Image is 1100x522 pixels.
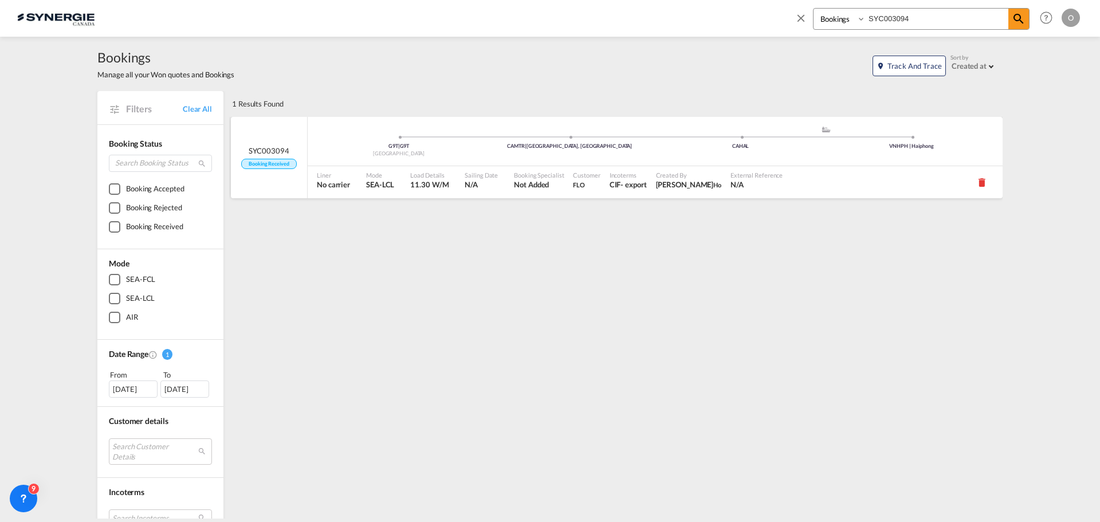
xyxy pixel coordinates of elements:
span: icon-magnify [1008,9,1029,29]
span: icon-close [795,8,813,36]
span: Mode [366,171,394,179]
input: Enter Booking ID, Reference ID, Order ID [866,9,1008,29]
div: 1 Results Found [232,91,284,116]
span: G9T [388,143,400,149]
span: Incoterms [610,171,647,179]
div: [DATE] [160,380,209,398]
span: G9T [400,143,410,149]
div: O [1062,9,1080,27]
md-icon: assets/icons/custom/ship-fill.svg [819,127,833,132]
span: Incoterms [109,487,144,497]
span: Not Added [514,179,564,190]
span: FLO [573,181,585,189]
span: Rosa Ho [656,179,722,190]
div: CIF [610,179,621,190]
md-icon: icon-delete [976,176,988,188]
div: CAHAL [655,143,826,150]
md-icon: Created On [148,350,158,359]
span: Mode [109,258,129,268]
div: SYC003094 Booking Received Pickup CanadaPort of Origin assets/icons/custom/ship-fill.svgassets/ic... [231,117,1003,198]
md-icon: icon-magnify [198,159,206,168]
span: Booking Received [241,159,296,170]
md-icon: icon-close [795,11,807,24]
span: | [525,143,527,149]
div: Booking Status [109,138,212,150]
a: Clear All [183,104,212,114]
span: 1 [162,349,172,360]
span: Booking Specialist [514,171,564,179]
div: From [109,369,159,380]
div: SEA-LCL [126,293,155,304]
img: 1f56c880d42311ef80fc7dca854c8e59.png [17,5,95,31]
span: SEA-LCL [366,179,394,190]
div: [DATE] [109,380,158,398]
span: Filters [126,103,183,115]
span: From To [DATE][DATE] [109,369,212,398]
span: Sailing Date [465,171,498,179]
span: FLO [573,179,600,190]
span: Customer details [109,416,168,426]
div: SEA-FCL [126,274,155,285]
span: Booking Status [109,139,162,148]
span: N/A [730,179,783,190]
input: Search Booking Status [109,155,212,172]
div: CAMTR [GEOGRAPHIC_DATA], [GEOGRAPHIC_DATA] [484,143,655,150]
button: icon-map-markerTrack and Trace [873,56,946,76]
span: Manage all your Won quotes and Bookings [97,69,234,80]
div: Help [1036,8,1062,29]
div: Booking Received [126,221,183,233]
span: Liner [317,171,350,179]
span: CIF export [610,179,647,190]
span: 11.30 W/M [410,180,449,189]
span: | [398,143,400,149]
div: - export [620,179,646,190]
div: Booking Accepted [126,183,184,195]
div: VNHPH | Haiphong [826,143,997,150]
span: No carrier [317,179,350,190]
md-checkbox: AIR [109,312,212,323]
md-icon: icon-map-marker [877,62,885,70]
span: Date Range [109,349,148,359]
md-icon: icon-magnify [1012,12,1026,26]
md-checkbox: SEA-FCL [109,274,212,285]
div: Created at [952,61,987,70]
div: To [162,369,213,380]
div: Customer details [109,415,212,427]
span: N/A [465,179,498,190]
div: AIR [126,312,138,323]
span: Bookings [97,48,234,66]
span: Load Details [410,171,449,179]
div: [GEOGRAPHIC_DATA] [313,150,484,158]
div: Booking Rejected [126,202,182,214]
span: Ho [713,181,721,189]
span: External Reference [730,171,783,179]
span: Help [1036,8,1056,28]
md-checkbox: SEA-LCL [109,293,212,304]
span: Customer [573,171,600,179]
span: SYC003094 [249,146,289,156]
span: Sort by [950,53,968,61]
span: Created By [656,171,722,179]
